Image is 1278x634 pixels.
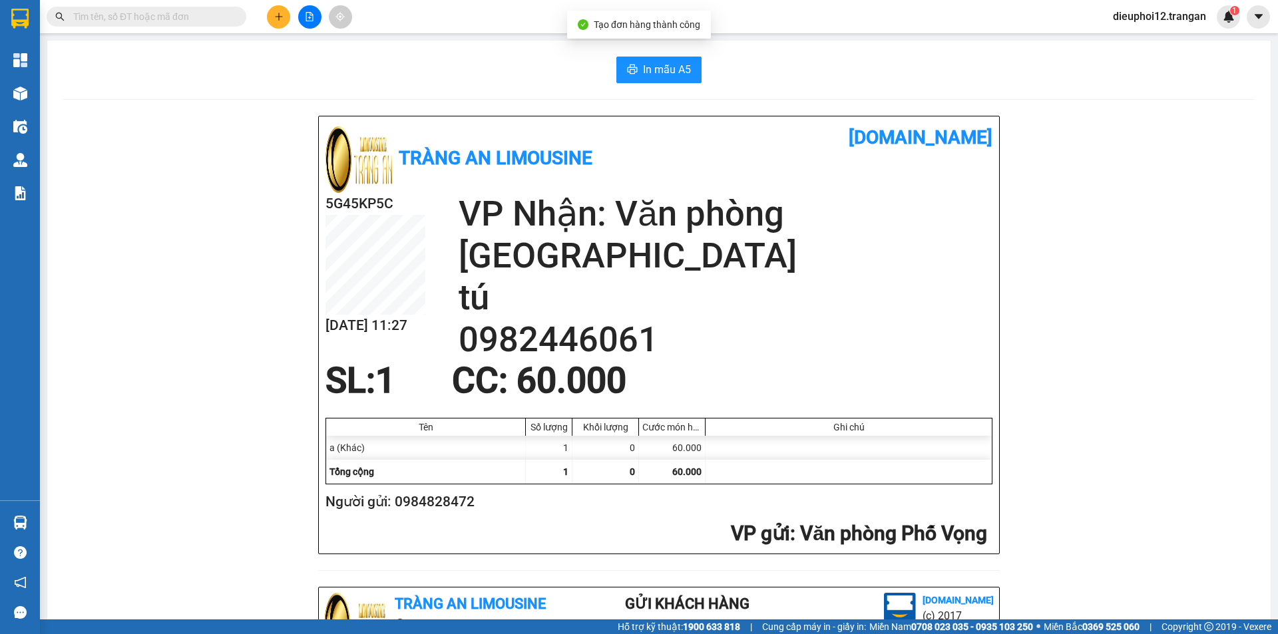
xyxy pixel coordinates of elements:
div: a (Khác) [326,436,526,460]
span: ⚪️ [1036,624,1040,629]
span: file-add [305,12,314,21]
span: environment [395,619,405,629]
h2: Người gửi: 0984828472 [325,491,987,513]
h2: 5G45KP5C [325,193,425,215]
img: warehouse-icon [13,153,27,167]
span: 1 [563,466,568,477]
span: Miền Nam [869,619,1033,634]
img: warehouse-icon [13,120,27,134]
span: caret-down [1253,11,1265,23]
b: [DOMAIN_NAME] [923,595,994,605]
span: Miền Bắc [1044,619,1140,634]
span: Tạo đơn hàng thành công [594,19,700,30]
img: warehouse-icon [13,86,27,100]
li: (c) 2017 [923,607,994,624]
img: logo.jpg [884,593,916,625]
h2: [DATE] 11:27 [325,315,425,337]
b: Tràng An Limousine [399,147,592,169]
strong: 0369 525 060 [1082,621,1140,632]
h2: 0982446061 [459,319,992,361]
span: dieuphoi12.trangan [1102,8,1217,25]
span: Hỗ trợ kỹ thuật: [618,619,740,634]
img: solution-icon [13,186,27,200]
b: [DOMAIN_NAME] [849,126,992,148]
img: icon-new-feature [1223,11,1235,23]
span: question-circle [14,546,27,559]
div: 60.000 [639,436,706,460]
span: search [55,12,65,21]
b: Gửi khách hàng [625,595,749,612]
div: Tên [329,422,522,432]
div: 1 [526,436,572,460]
span: check-circle [578,19,588,30]
span: Cung cấp máy in - giấy in: [762,619,866,634]
button: aim [329,5,352,29]
img: logo-vxr [11,9,29,29]
button: file-add [298,5,321,29]
img: warehouse-icon [13,516,27,530]
button: plus [267,5,290,29]
h2: VP Nhận: Văn phòng [GEOGRAPHIC_DATA] [459,193,992,277]
button: caret-down [1247,5,1270,29]
strong: 1900 633 818 [683,621,740,632]
strong: 0708 023 035 - 0935 103 250 [911,621,1033,632]
img: dashboard-icon [13,53,27,67]
span: message [14,606,27,619]
h2: : Văn phòng Phố Vọng [325,520,987,548]
div: 0 [572,436,639,460]
span: | [750,619,752,634]
button: printerIn mẫu A5 [616,57,702,83]
span: 1 [375,360,395,401]
span: plus [274,12,284,21]
span: aim [335,12,345,21]
div: CC : 60.000 [444,361,634,400]
span: 60.000 [672,466,702,477]
span: Tổng cộng [329,466,374,477]
span: 1 [1232,6,1237,15]
span: notification [14,576,27,589]
span: 0 [630,466,635,477]
span: copyright [1204,622,1213,631]
b: Tràng An Limousine [395,595,546,612]
div: Số lượng [529,422,568,432]
div: Cước món hàng [642,422,702,432]
div: Khối lượng [576,422,635,432]
span: | [1150,619,1152,634]
span: SL: [325,360,375,401]
img: logo.jpg [325,126,392,193]
sup: 1 [1230,6,1239,15]
h2: tú [459,277,992,319]
input: Tìm tên, số ĐT hoặc mã đơn [73,9,230,24]
div: Ghi chú [709,422,988,432]
span: printer [627,64,638,77]
span: In mẫu A5 [643,61,691,78]
span: VP gửi [731,522,790,545]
